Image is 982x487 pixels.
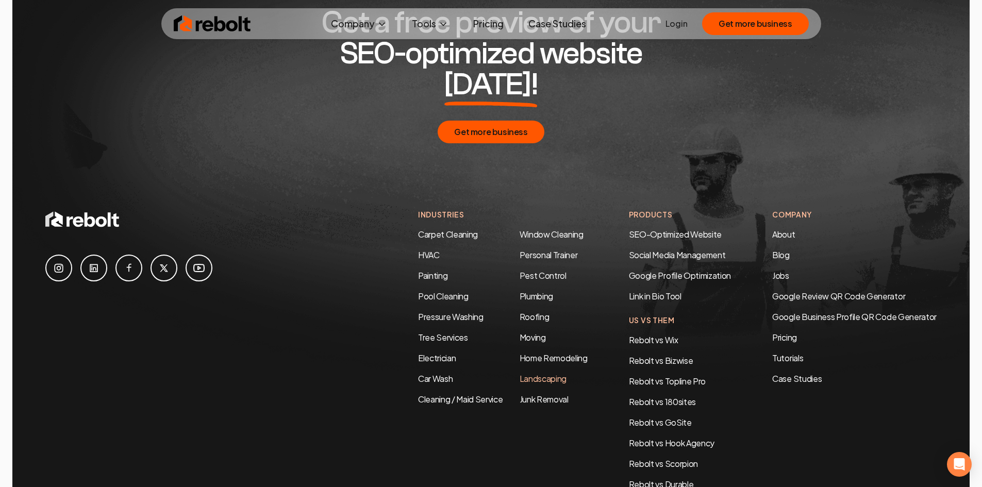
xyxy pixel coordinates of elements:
[520,229,584,240] a: Window Cleaning
[520,291,553,301] a: Plumbing
[444,69,538,100] span: [DATE]!
[772,291,905,301] a: Google Review QR Code Generator
[772,311,937,322] a: Google Business Profile QR Code Generator
[418,332,468,343] a: Tree Services
[520,352,588,363] a: Home Remodeling
[772,270,789,281] a: Jobs
[629,355,693,366] a: Rebolt vs Bizwise
[772,352,937,364] a: Tutorials
[418,249,440,260] a: HVAC
[520,332,546,343] a: Moving
[629,315,731,326] h4: Us Vs Them
[438,121,544,143] button: Get more business
[418,229,478,240] a: Carpet Cleaning
[629,334,678,345] a: Rebolt vs Wix
[629,291,681,301] a: Link in Bio Tool
[465,13,512,34] a: Pricing
[418,270,447,281] a: Painting
[418,311,484,322] a: Pressure Washing
[520,13,594,34] a: Case Studies
[772,373,937,385] a: Case Studies
[772,331,937,344] a: Pricing
[772,209,937,220] h4: Company
[947,452,972,477] div: Open Intercom Messenger
[702,12,808,35] button: Get more business
[629,249,726,260] a: Social Media Management
[520,249,578,260] a: Personal Trainer
[174,13,251,34] img: Rebolt Logo
[418,291,469,301] a: Pool Cleaning
[520,373,567,384] a: Landscaping
[418,209,588,220] h4: Industries
[629,458,698,469] a: Rebolt vs Scorpion
[772,229,795,240] a: About
[418,352,456,363] a: Electrician
[629,209,731,220] h4: Products
[418,373,453,384] a: Car Wash
[520,270,567,281] a: Pest Control
[629,270,731,281] a: Google Profile Optimization
[520,311,550,322] a: Roofing
[629,417,692,428] a: Rebolt vs GoSite
[520,394,569,405] a: Junk Removal
[629,229,722,240] a: SEO-Optimized Website
[418,394,503,405] a: Cleaning / Maid Service
[404,13,457,34] button: Tools
[293,7,689,100] h2: Get a free preview of your SEO-optimized website
[629,396,696,407] a: Rebolt vs 180sites
[323,13,395,34] button: Company
[665,18,688,30] a: Login
[629,376,706,387] a: Rebolt vs Topline Pro
[772,249,790,260] a: Blog
[629,438,714,448] a: Rebolt vs Hook Agency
